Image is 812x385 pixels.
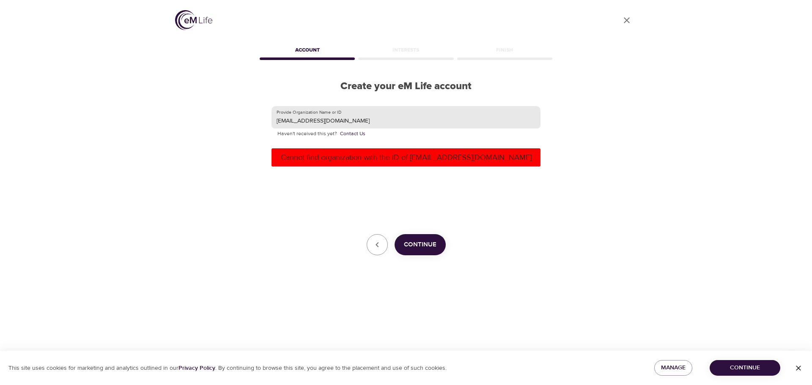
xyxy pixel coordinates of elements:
[661,363,686,373] span: Manage
[340,130,365,138] a: Contact Us
[395,234,446,255] button: Continue
[275,152,537,163] p: Cannot find organization with the ID of [EMAIL_ADDRESS][DOMAIN_NAME]
[277,130,535,138] p: Haven't received this yet?
[617,10,637,30] a: close
[258,80,554,93] h2: Create your eM Life account
[710,360,780,376] button: Continue
[716,363,774,373] span: Continue
[178,364,215,372] a: Privacy Policy
[654,360,692,376] button: Manage
[175,10,212,30] img: logo
[404,239,436,250] span: Continue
